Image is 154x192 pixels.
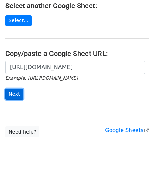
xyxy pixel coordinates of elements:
h4: Select another Google Sheet: [5,1,149,10]
input: Paste your Google Sheet URL here [5,61,145,74]
a: Need help? [5,126,39,137]
input: Next [5,89,23,100]
a: Google Sheets [105,127,149,134]
small: Example: [URL][DOMAIN_NAME] [5,75,78,81]
iframe: Chat Widget [119,158,154,192]
h4: Copy/paste a Google Sheet URL: [5,49,149,58]
a: Select... [5,15,32,26]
